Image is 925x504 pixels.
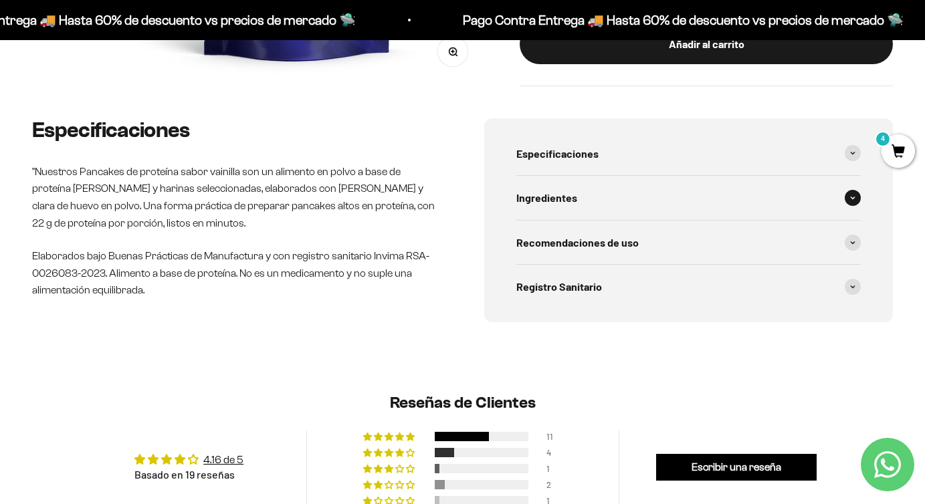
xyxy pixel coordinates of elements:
div: Average rating is 4.16 stars [134,452,243,467]
div: Basado en 19 reseñas [134,467,243,482]
summary: Registro Sanitario [516,265,861,309]
div: 58% (11) reviews with 5 star rating [363,432,417,441]
mark: 4 [875,131,891,147]
div: 5% (1) reviews with 3 star rating [363,464,417,473]
div: 1 [546,464,562,473]
span: Registro Sanitario [516,278,602,295]
p: Elaborados bajo Buenas Prácticas de Manufactura y con registro sanitario Invima RSA-0026083-2023.... [32,247,441,299]
div: 11% (2) reviews with 2 star rating [363,480,417,489]
button: Añadir al carrito [520,24,893,64]
div: 4 [546,448,562,457]
div: 11 [546,432,562,441]
p: "Nuestros Pancakes de proteína sabor vainilla son un alimento en polvo a base de proteína [PERSON... [32,163,441,231]
a: Escribir una reseña [656,454,817,481]
p: Pago Contra Entrega 🚚 Hasta 60% de descuento vs precios de mercado 🛸 [460,9,901,31]
h2: Especificaciones [32,118,441,142]
a: 4.16 de 5 [203,454,243,465]
h2: Reseñas de Clientes [72,392,853,414]
summary: Especificaciones [516,132,861,176]
div: 21% (4) reviews with 4 star rating [363,448,417,457]
span: Especificaciones [516,145,599,162]
div: 2 [546,480,562,489]
summary: Ingredientes [516,176,861,220]
span: Ingredientes [516,189,577,207]
summary: Recomendaciones de uso [516,221,861,265]
a: 4 [882,145,915,160]
span: Recomendaciones de uso [516,234,639,251]
div: Añadir al carrito [546,35,866,53]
